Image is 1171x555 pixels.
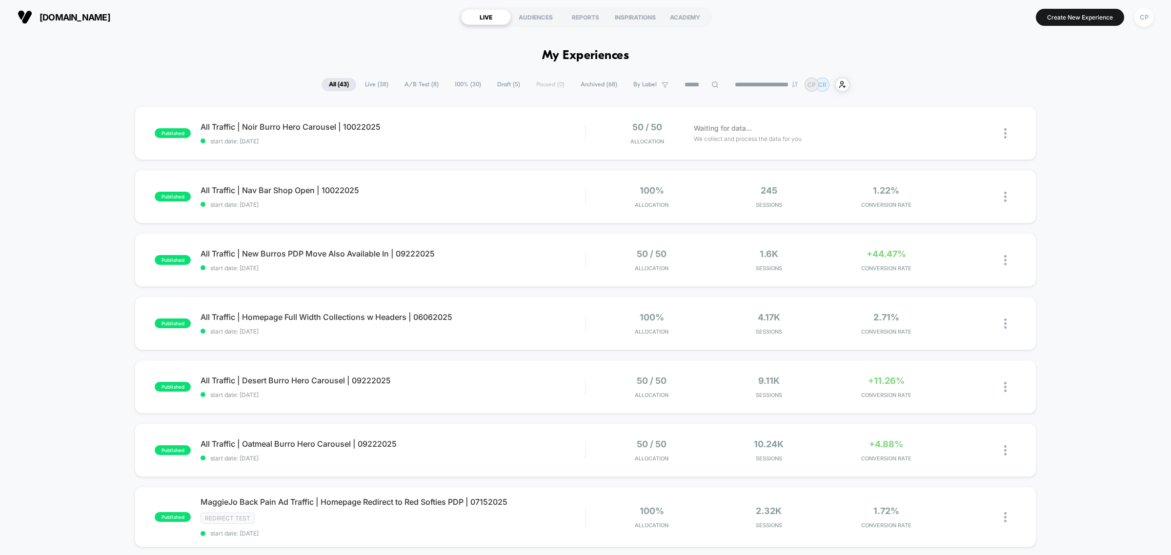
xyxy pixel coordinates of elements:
span: CONVERSION RATE [830,328,942,335]
span: 4.17k [758,312,780,322]
span: Allocation [635,265,668,272]
span: Allocation [635,392,668,398]
span: Redirect Test [201,513,255,524]
span: MaggieJo Back Pain Ad Traffic | Homepage Redirect to Red Softies PDP | 07152025 [201,497,585,507]
span: 50 / 50 [637,439,666,449]
span: All Traffic | Noir Burro Hero Carousel | 10022025 [201,122,585,132]
img: close [1004,255,1007,265]
button: Create New Experience [1036,9,1124,26]
span: 50 / 50 [632,122,662,132]
h1: My Experiences [542,49,629,63]
span: 1.72% [873,506,899,516]
button: CP [1131,7,1156,27]
span: Sessions [713,265,825,272]
span: +11.26% [868,376,905,386]
span: CONVERSION RATE [830,392,942,398]
span: Allocation [635,328,668,335]
img: close [1004,512,1007,522]
span: 1.22% [873,185,899,196]
span: Sessions [713,522,825,529]
span: 100% [640,312,664,322]
span: We collect and process the data for you [694,134,802,143]
span: All Traffic | Homepage Full Width Collections w Headers | 06062025 [201,312,585,322]
div: LIVE [461,9,511,25]
span: All Traffic | New Burros PDP Move Also Available In | 09222025 [201,249,585,258]
span: published [155,192,191,201]
span: All ( 43 ) [322,78,356,91]
span: CONVERSION RATE [830,455,942,462]
span: 100% [640,185,664,196]
span: Sessions [713,201,825,208]
span: All Traffic | Oatmeal Burro Hero Carousel | 09222025 [201,439,585,449]
span: published [155,445,191,455]
span: All Traffic | Nav Bar Shop Open | 10022025 [201,185,585,195]
span: By Label [633,81,657,88]
span: start date: [DATE] [201,328,585,335]
span: 50 / 50 [637,249,666,259]
p: CP [808,81,816,88]
span: 9.11k [758,376,780,386]
span: published [155,128,191,138]
span: Allocation [635,455,668,462]
span: 10.24k [754,439,784,449]
span: CONVERSION RATE [830,265,942,272]
span: Waiting for data... [694,123,752,134]
img: close [1004,382,1007,392]
span: +4.88% [869,439,903,449]
span: CONVERSION RATE [830,522,942,529]
span: [DOMAIN_NAME] [40,12,110,22]
div: ACADEMY [660,9,710,25]
span: published [155,512,191,522]
img: close [1004,445,1007,456]
img: close [1004,128,1007,139]
span: published [155,382,191,392]
span: 2.71% [873,312,899,322]
span: A/B Test ( 8 ) [397,78,446,91]
span: Sessions [713,455,825,462]
span: Allocation [635,522,668,529]
span: Archived ( 68 ) [573,78,625,91]
span: 100% [640,506,664,516]
span: start date: [DATE] [201,455,585,462]
span: 50 / 50 [637,376,666,386]
span: start date: [DATE] [201,264,585,272]
span: Sessions [713,392,825,398]
span: Sessions [713,328,825,335]
div: REPORTS [561,9,610,25]
img: end [792,81,798,87]
span: All Traffic | Desert Burro Hero Carousel | 09222025 [201,376,585,385]
p: CR [818,81,827,88]
div: AUDIENCES [511,9,561,25]
span: 1.6k [760,249,778,259]
span: Live ( 38 ) [358,78,396,91]
span: 100% ( 30 ) [447,78,488,91]
div: CP [1134,8,1153,27]
img: Visually logo [18,10,32,24]
span: +44.47% [867,249,906,259]
span: Allocation [630,138,664,145]
span: 245 [761,185,777,196]
img: close [1004,192,1007,202]
span: start date: [DATE] [201,138,585,145]
span: published [155,318,191,328]
span: start date: [DATE] [201,530,585,537]
span: 2.32k [756,506,782,516]
button: [DOMAIN_NAME] [15,9,113,25]
span: start date: [DATE] [201,391,585,398]
span: Draft ( 5 ) [490,78,527,91]
div: INSPIRATIONS [610,9,660,25]
span: published [155,255,191,265]
span: Allocation [635,201,668,208]
span: CONVERSION RATE [830,201,942,208]
span: start date: [DATE] [201,201,585,208]
img: close [1004,318,1007,329]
